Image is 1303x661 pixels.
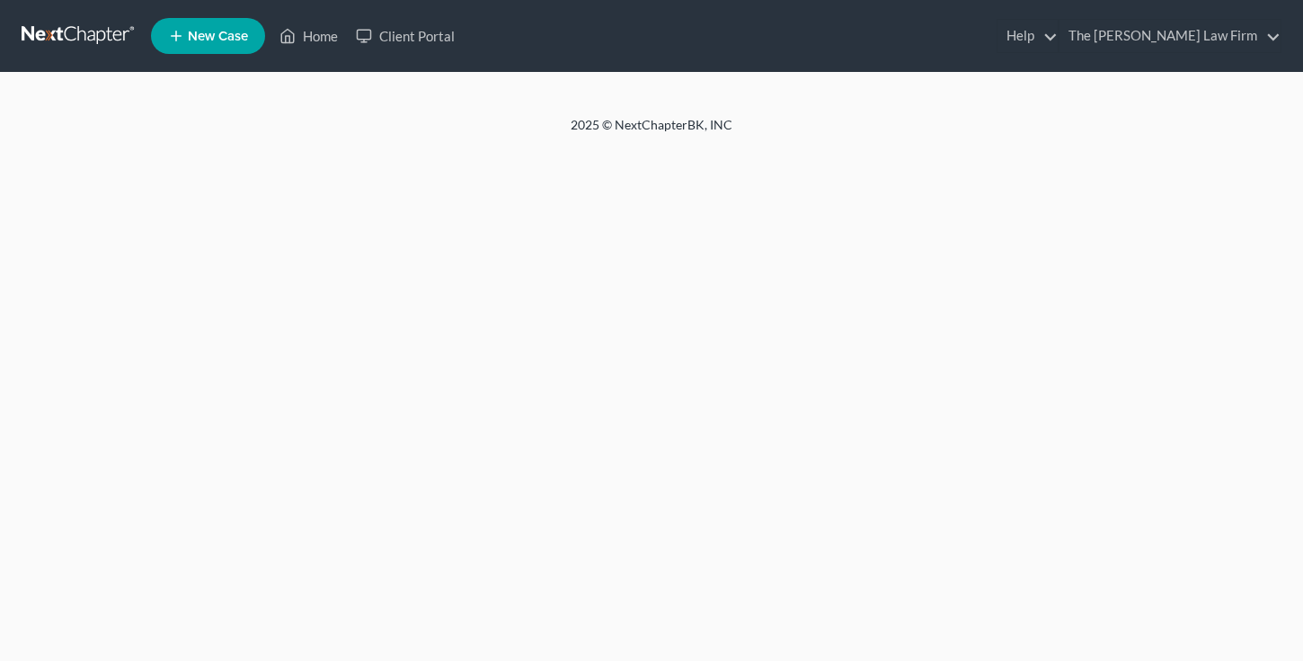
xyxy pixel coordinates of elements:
[347,20,464,52] a: Client Portal
[1059,20,1281,52] a: The [PERSON_NAME] Law Firm
[151,18,265,54] new-legal-case-button: New Case
[997,20,1058,52] a: Help
[270,20,347,52] a: Home
[139,116,1164,148] div: 2025 © NextChapterBK, INC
